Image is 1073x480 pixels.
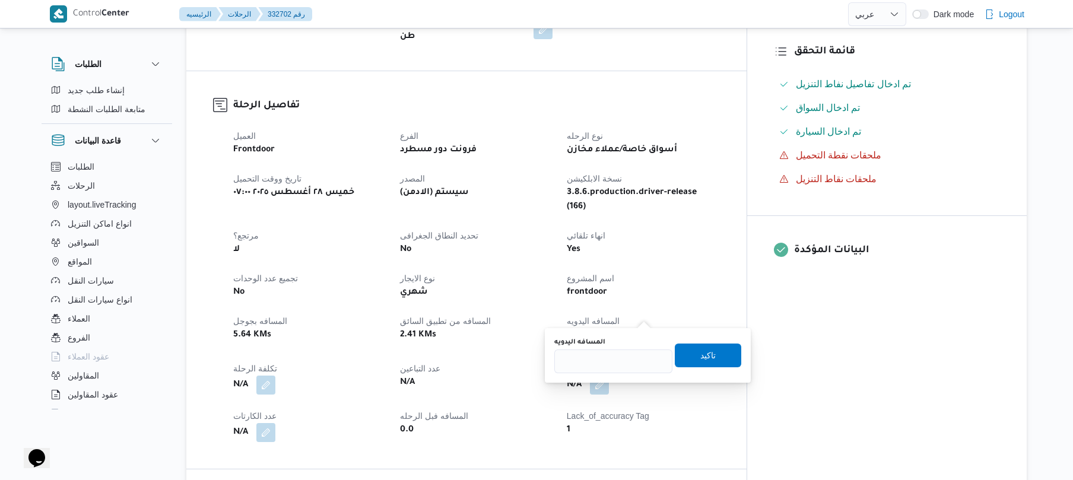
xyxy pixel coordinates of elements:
span: الفرع [400,131,418,141]
b: أسواق خاصة/عملاء مخازن [567,143,677,157]
b: Yes [567,243,580,257]
button: الرحلات [218,7,261,21]
span: تم ادخال السيارة [796,126,862,136]
button: عقود المقاولين [46,385,167,404]
span: تم ادخال تفاصيل نفاط التنزيل [796,79,912,89]
img: X8yXhbKr1z7QwAAAABJRU5ErkJggg== [50,5,67,23]
span: مرتجع؟ [233,231,259,240]
button: 332702 رقم [258,7,312,21]
span: المسافه فبل الرحله [400,411,468,421]
button: سيارات النقل [46,271,167,290]
span: نسخة الابلكيشن [567,174,622,183]
span: العملاء [68,311,90,326]
span: تكلفة الرحلة [233,364,277,373]
b: No [233,285,245,300]
span: lack_of_accuracy Tag [567,411,649,421]
button: إنشاء طلب جديد [46,81,167,100]
b: (سيستم (الادمن [400,186,469,200]
span: عدد التباعين [400,364,440,373]
span: ملحقات نقاط التنزيل [796,174,877,184]
button: اجهزة التليفون [46,404,167,423]
span: سيارات النقل [68,274,114,288]
b: No [400,243,411,257]
span: تم ادخال السواق [796,103,861,113]
b: جامبو 7000 | مفتوح | جاف | 3.5 طن [400,15,525,44]
span: ملحقات نقطة التحميل [796,148,882,163]
button: انواع سيارات النقل [46,290,167,309]
h3: الطلبات [75,57,101,71]
button: ملحقات نقطة التحميل [774,146,1000,165]
span: عدد الكارتات [233,411,277,421]
div: الطلبات [42,81,172,123]
span: اسم المشروع [567,274,614,283]
button: الفروع [46,328,167,347]
button: قاعدة البيانات [51,133,163,148]
b: N/A [233,425,248,440]
span: تم ادخال السيارة [796,125,862,139]
h3: البيانات المؤكدة [794,243,1000,259]
button: الرئيسيه [179,7,221,21]
span: تجميع عدد الوحدات [233,274,298,283]
button: الرحلات [46,176,167,195]
button: العملاء [46,309,167,328]
button: تم ادخال السواق [774,98,1000,117]
span: الطلبات [68,160,94,174]
button: Logout [980,2,1029,26]
span: المسافه من تطبيق السائق [400,316,491,326]
button: انواع اماكن التنزيل [46,214,167,233]
button: المواقع [46,252,167,271]
span: السواقين [68,236,99,250]
span: إنشاء طلب جديد [68,83,125,97]
button: تم ادخال تفاصيل نفاط التنزيل [774,75,1000,94]
span: انهاء تلقائي [567,231,605,240]
span: انواع سيارات النقل [68,293,132,307]
span: layout.liveTracking [68,198,136,212]
span: Logout [999,7,1024,21]
label: المسافه اليدويه [554,338,605,347]
span: ملحقات نقاط التنزيل [796,172,877,186]
b: خميس ٢٨ أغسطس ٢٠٢٥ ٠٧:٠٠ [233,186,354,200]
b: N/A [567,378,582,392]
b: فرونت دور مسطرد [400,143,477,157]
b: 3.8.6.production.driver-release (166) [567,186,717,214]
button: الطلبات [51,57,163,71]
b: 5.64 KMs [233,328,271,342]
span: نوع الايجار [400,274,435,283]
span: الرحلات [68,179,95,193]
b: لا [233,243,240,257]
button: تم ادخال السيارة [774,122,1000,141]
b: شهري [400,285,428,300]
span: تم ادخال تفاصيل نفاط التنزيل [796,77,912,91]
button: تاكيد [675,344,741,367]
div: قاعدة البيانات [42,157,172,414]
button: متابعة الطلبات النشطة [46,100,167,119]
span: Dark mode [929,9,974,19]
b: Center [101,9,129,19]
span: ملحقات نقطة التحميل [796,150,882,160]
span: عقود المقاولين [68,387,118,402]
button: المقاولين [46,366,167,385]
span: تم ادخال السواق [796,101,861,115]
button: عقود العملاء [46,347,167,366]
b: Frontdoor [233,143,275,157]
span: تاكيد [700,348,716,363]
button: الطلبات [46,157,167,176]
b: 1 [567,423,570,437]
span: المواقع [68,255,92,269]
b: N/A [400,376,415,390]
button: ملحقات نقاط التنزيل [774,170,1000,189]
span: تاريخ ووقت التحميل [233,174,301,183]
span: المسافه بجوجل [233,316,287,326]
iframe: chat widget [12,433,50,468]
span: المسافه اليدويه [567,316,620,326]
span: انواع اماكن التنزيل [68,217,132,231]
span: عقود العملاء [68,349,109,364]
h3: قائمة التحقق [794,44,1000,60]
b: N/A [233,378,248,392]
span: الفروع [68,330,90,345]
span: المصدر [400,174,425,183]
span: العميل [233,131,256,141]
button: السواقين [46,233,167,252]
span: تحديد النطاق الجغرافى [400,231,478,240]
